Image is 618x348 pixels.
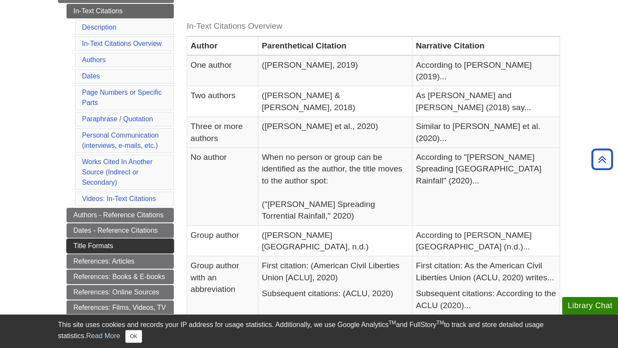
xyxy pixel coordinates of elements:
[67,223,174,238] a: Dates - Reference Citations
[67,239,174,253] a: Title Formats
[416,260,556,283] p: First citation: As the American Civil Liberties Union (ACLU, 2020) writes...
[562,297,618,315] button: Library Chat
[412,36,560,55] th: Narrative Citation
[258,55,412,86] td: ([PERSON_NAME], 2019)
[82,158,152,186] a: Works Cited In Another Source (Indirect or Secondary)
[82,89,162,106] a: Page Numbers or Specific Parts
[436,320,444,326] sup: TM
[67,4,174,18] a: In-Text Citations
[187,148,258,226] td: No author
[67,270,174,284] a: References: Books & E-books
[416,288,556,311] p: Subsequent citations: According to the ACLU (2020)...
[67,285,174,300] a: References: Online Sources
[187,117,258,148] td: Three or more authors
[82,115,153,123] a: Paraphrase / Quotation
[67,208,174,222] a: Authors - Reference Citations
[258,117,412,148] td: ([PERSON_NAME] et al., 2020)
[412,55,560,86] td: According to [PERSON_NAME] (2019)...
[67,300,174,325] a: References: Films, Videos, TV Shows
[262,288,409,299] p: Subsequent citations: (ACLU, 2020)
[82,56,106,63] a: Authors
[258,86,412,117] td: ([PERSON_NAME] & [PERSON_NAME], 2018)
[82,72,100,80] a: Dates
[82,195,156,202] a: Videos: In-Text Citations
[588,153,616,165] a: Back to Top
[187,36,258,55] th: Author
[187,55,258,86] td: One author
[412,86,560,117] td: As [PERSON_NAME] and [PERSON_NAME] (2018) say...
[412,117,560,148] td: Similar to [PERSON_NAME] et al. (2020)...
[82,132,159,149] a: Personal Communication(interviews, e-mails, etc.)
[187,86,258,117] td: Two authors
[125,330,142,343] button: Close
[82,40,162,47] a: In-Text Citations Overview
[258,148,412,226] td: When no person or group can be identified as the author, the title moves to the author spot: ("[P...
[187,17,560,36] caption: In-Text Citations Overview
[58,320,560,343] div: This site uses cookies and records your IP address for usage statistics. Additionally, we use Goo...
[388,320,396,326] sup: TM
[412,225,560,256] td: According to [PERSON_NAME][GEOGRAPHIC_DATA] (n.d.)...
[67,254,174,269] a: References: Articles
[258,225,412,256] td: ([PERSON_NAME][GEOGRAPHIC_DATA], n.d.)
[412,148,560,226] td: According to "[PERSON_NAME] Spreading [GEOGRAPHIC_DATA] Rainfall" (2020)...
[187,256,258,319] td: Group author with an abbreviation
[86,332,120,339] a: Read More
[187,225,258,256] td: Group author
[262,260,409,283] p: First citation: (American Civil Liberties Union [ACLU], 2020)
[258,36,412,55] th: Parenthetical Citation
[82,24,116,31] a: Description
